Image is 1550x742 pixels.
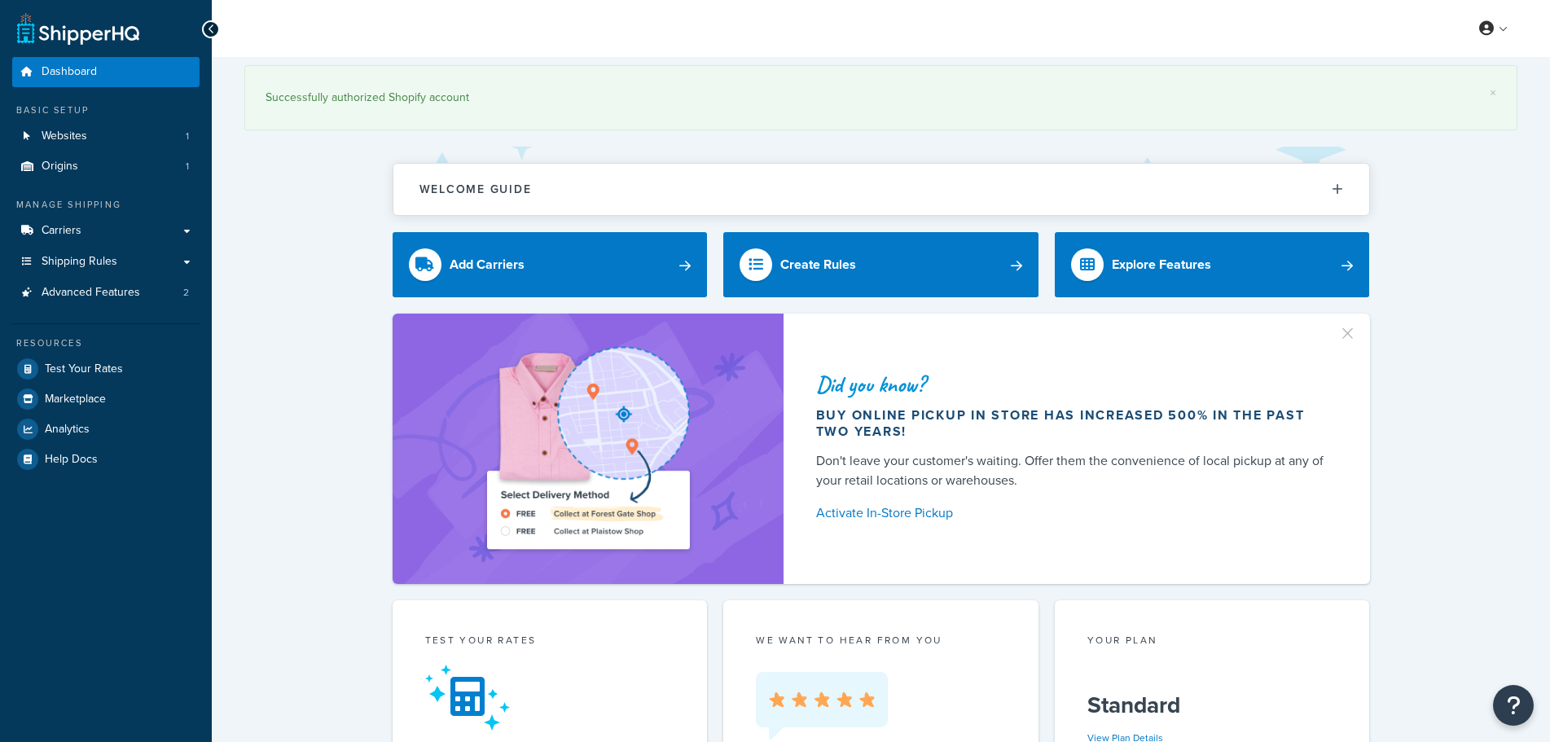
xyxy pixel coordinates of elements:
div: Did you know? [816,373,1331,396]
span: Websites [42,130,87,143]
a: × [1490,86,1496,99]
a: Advanced Features2 [12,278,200,308]
a: Activate In-Store Pickup [816,502,1331,525]
a: Origins1 [12,151,200,182]
a: Websites1 [12,121,200,151]
div: Manage Shipping [12,198,200,212]
a: Marketplace [12,384,200,414]
div: Don't leave your customer's waiting. Offer them the convenience of local pickup at any of your re... [816,451,1331,490]
span: Shipping Rules [42,255,117,269]
span: Test Your Rates [45,362,123,376]
span: Marketplace [45,393,106,406]
a: Shipping Rules [12,247,200,277]
button: Welcome Guide [393,164,1369,215]
a: Help Docs [12,445,200,474]
span: 2 [183,286,189,300]
div: Explore Features [1112,253,1211,276]
span: Origins [42,160,78,173]
div: Create Rules [780,253,856,276]
span: 1 [186,160,189,173]
span: Advanced Features [42,286,140,300]
div: Basic Setup [12,103,200,117]
a: Explore Features [1055,232,1370,297]
div: Test your rates [425,633,675,652]
div: Resources [12,336,200,350]
span: Dashboard [42,65,97,79]
div: Add Carriers [450,253,525,276]
p: we want to hear from you [756,633,1006,648]
div: Buy online pickup in store has increased 500% in the past two years! [816,407,1331,440]
div: Your Plan [1087,633,1337,652]
span: Analytics [45,423,90,437]
img: ad-shirt-map-b0359fc47e01cab431d101c4b569394f6a03f54285957d908178d52f29eb9668.png [441,338,735,560]
li: Advanced Features [12,278,200,308]
h5: Standard [1087,692,1337,718]
a: Dashboard [12,57,200,87]
a: Add Carriers [393,232,708,297]
button: Open Resource Center [1493,685,1534,726]
span: Carriers [42,224,81,238]
li: Websites [12,121,200,151]
a: Analytics [12,415,200,444]
span: 1 [186,130,189,143]
a: Test Your Rates [12,354,200,384]
h2: Welcome Guide [419,183,532,195]
div: Successfully authorized Shopify account [266,86,1496,109]
a: Carriers [12,216,200,246]
span: Help Docs [45,453,98,467]
li: Origins [12,151,200,182]
a: Create Rules [723,232,1038,297]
